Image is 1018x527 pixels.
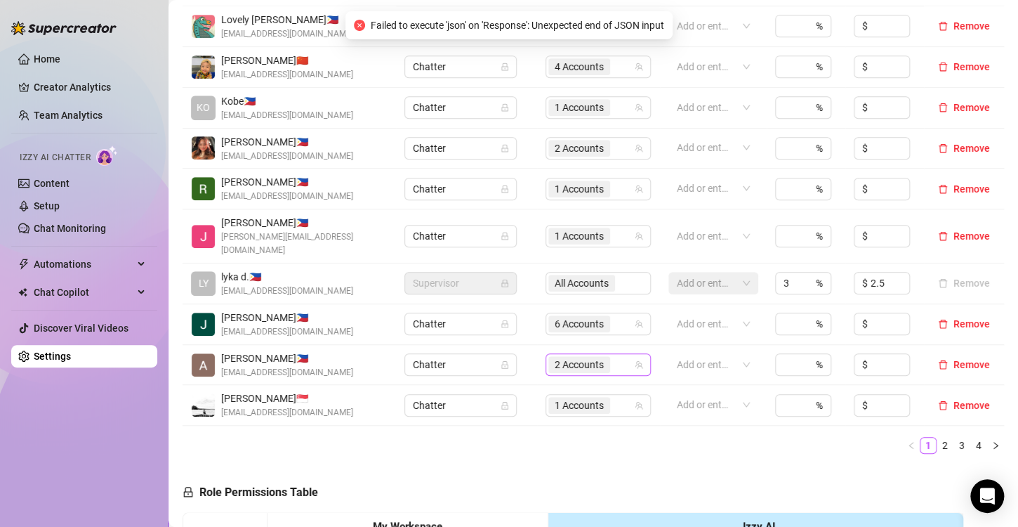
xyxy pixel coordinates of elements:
[932,228,996,245] button: Remove
[932,315,996,332] button: Remove
[221,269,353,285] span: lyka d. 🇵🇭
[34,223,106,234] a: Chat Monitoring
[221,285,353,298] span: [EMAIL_ADDRESS][DOMAIN_NAME]
[192,393,215,417] img: Wyne
[34,351,71,362] a: Settings
[548,356,610,373] span: 2 Accounts
[937,437,953,454] li: 2
[413,395,508,416] span: Chatter
[938,184,948,194] span: delete
[34,53,60,65] a: Home
[18,259,29,270] span: thunderbolt
[501,103,509,112] span: lock
[548,140,610,157] span: 2 Accounts
[953,437,970,454] li: 3
[932,18,996,34] button: Remove
[548,99,610,116] span: 1 Accounts
[548,58,610,75] span: 4 Accounts
[413,138,508,159] span: Chatter
[932,356,996,373] button: Remove
[221,366,353,379] span: [EMAIL_ADDRESS][DOMAIN_NAME]
[938,360,948,370] span: delete
[932,99,996,116] button: Remove
[192,353,215,377] img: Angelica Cuyos
[555,100,604,115] span: 1 Accounts
[635,360,643,369] span: team
[635,103,643,112] span: team
[953,230,990,242] span: Remove
[953,61,990,72] span: Remove
[413,354,508,375] span: Chatter
[221,12,353,27] span: Lovely [PERSON_NAME] 🇵🇭
[555,59,604,74] span: 4 Accounts
[555,357,604,372] span: 2 Accounts
[920,438,936,453] a: 1
[221,53,353,68] span: [PERSON_NAME] 🇨🇳
[221,93,353,109] span: Kobe 🇵🇭
[970,437,987,454] li: 4
[548,228,610,245] span: 1 Accounts
[635,144,643,152] span: team
[953,359,990,370] span: Remove
[192,177,215,200] img: Riza Joy Barrera
[183,486,194,497] span: lock
[501,320,509,328] span: lock
[938,62,948,72] span: delete
[635,232,643,240] span: team
[221,230,388,257] span: [PERSON_NAME][EMAIL_ADDRESS][DOMAIN_NAME]
[635,401,643,410] span: team
[413,97,508,118] span: Chatter
[413,313,508,334] span: Chatter
[953,20,990,32] span: Remove
[987,437,1004,454] li: Next Page
[413,178,508,200] span: Chatter
[555,316,604,332] span: 6 Accounts
[221,134,353,150] span: [PERSON_NAME] 🇵🇭
[18,287,27,297] img: Chat Copilot
[635,320,643,328] span: team
[221,27,353,41] span: [EMAIL_ADDRESS][DOMAIN_NAME]
[192,225,215,248] img: Joyce Valerio
[501,360,509,369] span: lock
[192,56,215,79] img: Yvanne Pingol
[501,279,509,287] span: lock
[555,141,604,156] span: 2 Accounts
[920,437,937,454] li: 1
[192,313,215,336] img: Jai Mata
[938,319,948,329] span: delete
[192,15,215,38] img: Lovely Gablines
[953,183,990,195] span: Remove
[548,315,610,332] span: 6 Accounts
[413,56,508,77] span: Chatter
[34,253,133,275] span: Automations
[413,273,508,294] span: Supervisor
[953,318,990,330] span: Remove
[183,484,318,501] h5: Role Permissions Table
[548,181,610,197] span: 1 Accounts
[932,140,996,157] button: Remove
[221,109,353,122] span: [EMAIL_ADDRESS][DOMAIN_NAME]
[413,226,508,247] span: Chatter
[371,18,664,33] span: Failed to execute 'json' on 'Response': Unexpected end of JSON input
[197,100,210,115] span: KO
[953,400,990,411] span: Remove
[548,397,610,414] span: 1 Accounts
[221,68,353,82] span: [EMAIL_ADDRESS][DOMAIN_NAME]
[221,150,353,163] span: [EMAIL_ADDRESS][DOMAIN_NAME]
[938,231,948,241] span: delete
[34,200,60,212] a: Setup
[221,174,353,190] span: [PERSON_NAME] 🇵🇭
[932,58,996,75] button: Remove
[635,185,643,193] span: team
[938,143,948,153] span: delete
[221,310,353,325] span: [PERSON_NAME] 🇵🇭
[221,190,353,203] span: [EMAIL_ADDRESS][DOMAIN_NAME]
[501,185,509,193] span: lock
[953,102,990,113] span: Remove
[635,63,643,71] span: team
[501,144,509,152] span: lock
[555,228,604,244] span: 1 Accounts
[937,438,953,453] a: 2
[987,437,1004,454] button: right
[903,437,920,454] li: Previous Page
